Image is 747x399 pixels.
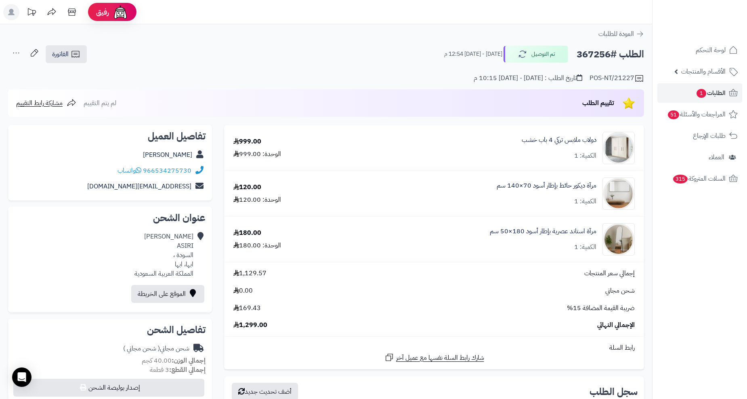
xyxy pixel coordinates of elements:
a: 966534275730 [143,166,191,175]
a: المراجعات والأسئلة51 [657,105,742,124]
img: logo-2.png [692,21,739,38]
span: 0.00 [233,286,253,296]
span: الفاتورة [52,49,69,59]
div: 120.00 [233,183,261,192]
a: تحديثات المنصة [21,4,42,22]
div: الوحدة: 999.00 [233,150,281,159]
span: المراجعات والأسئلة [667,109,726,120]
small: 3 قطعة [150,365,206,375]
div: الكمية: 1 [574,151,596,160]
h2: عنوان الشحن [15,213,206,223]
a: مشاركة رابط التقييم [16,98,76,108]
div: الوحدة: 180.00 [233,241,281,250]
span: العملاء [709,152,724,163]
a: دولاب ملابس تركي 4 باب خشب [522,135,596,145]
a: شارك رابط السلة نفسها مع عميل آخر [384,353,484,363]
span: 1,299.00 [233,321,267,330]
a: الموقع على الخريطة [131,285,204,303]
div: Open Intercom Messenger [12,367,31,387]
a: السلات المتروكة315 [657,169,742,188]
span: 315 [673,175,688,184]
span: الأقسام والمنتجات [681,66,726,77]
span: ضريبة القيمة المضافة 15% [567,304,635,313]
a: واتساب [118,166,141,175]
a: [EMAIL_ADDRESS][DOMAIN_NAME] [87,182,191,191]
h2: تفاصيل العميل [15,131,206,141]
a: [PERSON_NAME] [143,150,192,160]
span: العودة للطلبات [598,29,634,39]
span: لوحة التحكم [696,44,726,56]
span: الطلبات [696,87,726,99]
span: لم يتم التقييم [84,98,116,108]
span: شحن مجاني [605,286,635,296]
h3: سجل الطلب [590,387,638,397]
span: 1,129.57 [233,269,266,278]
small: 40.00 كجم [142,356,206,365]
a: العملاء [657,148,742,167]
span: 1 [697,89,706,98]
a: مرآة ديكور حائط بإطار أسود 70×140 سم [497,181,596,190]
h2: تفاصيل الشحن [15,325,206,335]
span: طلبات الإرجاع [693,130,726,141]
button: تم التوصيل [504,46,568,63]
div: رابط السلة [227,343,641,353]
strong: إجمالي الوزن: [172,356,206,365]
span: 169.43 [233,304,261,313]
img: 1753865142-1-90x90.jpg [603,223,634,255]
span: مشاركة رابط التقييم [16,98,63,108]
span: رفيق [96,7,109,17]
img: ai-face.png [112,4,128,20]
a: طلبات الإرجاع [657,126,742,146]
div: POS-NT/21227 [590,74,644,83]
div: 180.00 [233,228,261,238]
div: 999.00 [233,137,261,146]
span: إجمالي سعر المنتجات [584,269,635,278]
small: [DATE] - [DATE] 12:54 م [444,50,502,58]
span: الإجمالي النهائي [597,321,635,330]
span: شارك رابط السلة نفسها مع عميل آخر [396,353,484,363]
a: الفاتورة [46,45,87,63]
span: ( شحن مجاني ) [123,344,160,353]
span: 51 [668,110,679,119]
a: العودة للطلبات [598,29,644,39]
strong: إجمالي القطع: [169,365,206,375]
a: مرآة استاند عصرية بإطار أسود 180×50 سم [490,227,596,236]
img: 1753776948-1-90x90.jpg [603,177,634,210]
span: السلات المتروكة [672,173,726,184]
a: لوحة التحكم [657,40,742,60]
span: تقييم الطلب [582,98,614,108]
a: الطلبات1 [657,83,742,103]
div: تاريخ الطلب : [DATE] - [DATE] 10:15 م [474,74,582,83]
img: 1733207332-1-90x90.jpg [603,132,634,164]
button: إصدار بوليصة الشحن [13,379,204,397]
div: [PERSON_NAME] ASIRI السودة ، ابها، ابها المملكة العربية السعودية [134,232,193,278]
div: الكمية: 1 [574,243,596,252]
h2: الطلب #367256 [577,46,644,63]
div: شحن مجاني [123,344,189,353]
div: الوحدة: 120.00 [233,195,281,205]
div: الكمية: 1 [574,197,596,206]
